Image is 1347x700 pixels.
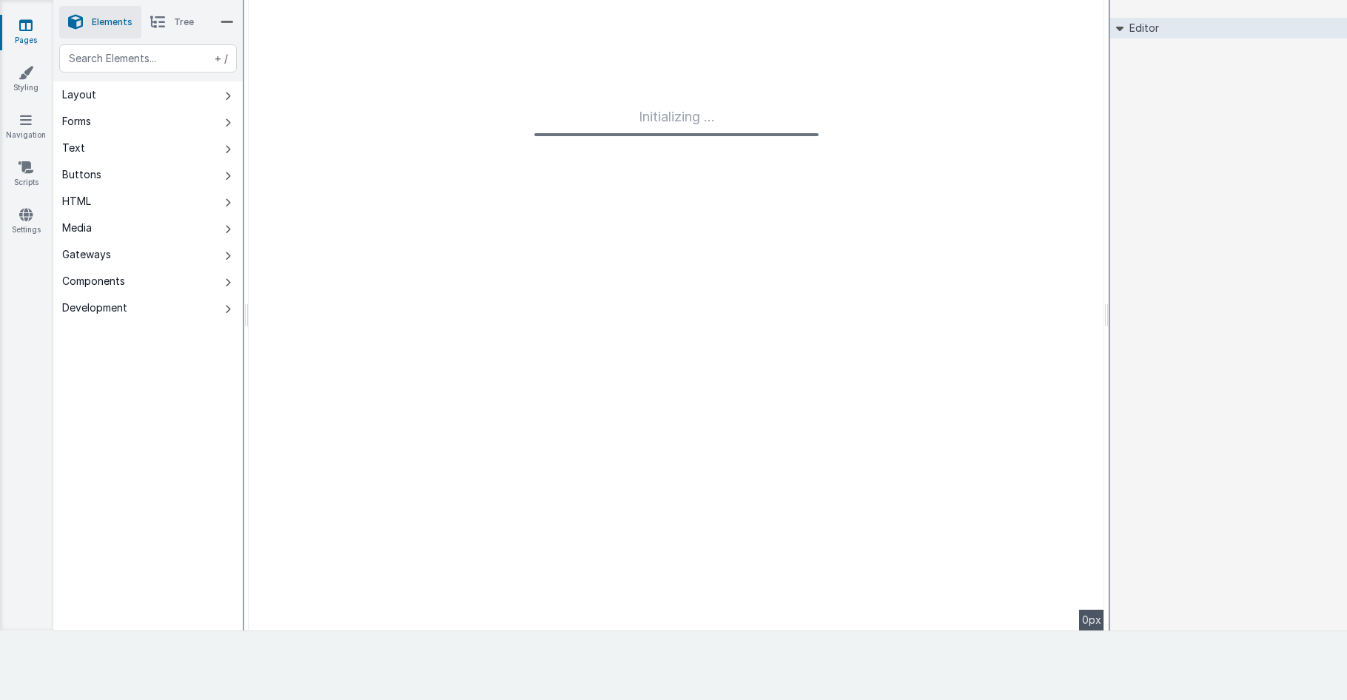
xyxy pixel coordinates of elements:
[62,274,125,289] div: Components
[62,114,91,129] div: Forms
[534,107,819,136] div: Initializing ...
[53,161,243,188] button: Buttons
[62,300,127,315] div: Development
[62,247,111,262] div: Gateways
[62,167,101,182] div: Buttons
[53,241,243,268] button: Gateways
[1123,18,1159,38] h2: Editor
[53,215,243,241] button: Media
[62,141,85,155] div: Text
[53,268,243,295] button: Components
[92,16,132,28] span: Elements
[53,108,243,135] button: Forms
[53,188,243,215] button: HTML
[212,44,228,73] span: + /
[59,44,237,73] input: Search Elements...
[53,295,243,321] button: Development
[174,16,194,28] span: Tree
[62,194,91,209] div: HTML
[62,221,92,235] div: Media
[53,135,243,161] button: Text
[62,87,96,102] div: Layout
[53,81,243,108] button: Layout
[1079,610,1104,630] div: 0px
